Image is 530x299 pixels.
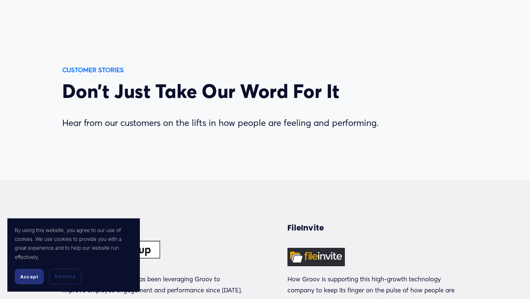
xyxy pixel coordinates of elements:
[62,80,427,103] h2: Don’t Just Take Our Word For It
[15,226,132,262] p: By using this website, you agree to our use of cookies. We use cookies to provide you with a grea...
[62,115,427,131] p: Hear from our customers on the lifts in how people are feeling and performing.
[62,66,124,74] strong: CUSTOMER STORIES
[15,269,44,284] button: Accept
[20,274,38,279] span: Accept
[49,269,81,284] button: Decline
[62,274,243,296] p: Learn how Giltrap Group has been leveraging Groov to improve employee engagement and performance ...
[7,218,140,292] section: Cookie banner
[55,273,75,280] span: Decline
[287,223,324,233] strong: FileInvite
